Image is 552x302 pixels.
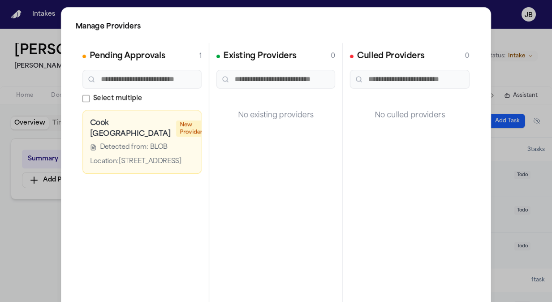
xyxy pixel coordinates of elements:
[216,96,336,135] div: No existing providers
[90,118,171,139] h3: Cook [GEOGRAPHIC_DATA]
[224,50,297,63] h2: Existing Providers
[75,22,477,32] h2: Manage Providers
[331,52,335,61] span: 0
[199,52,202,61] span: 1
[82,95,90,102] input: Select multiple
[465,52,470,61] span: 0
[90,50,165,63] h2: Pending Approvals
[90,157,206,166] div: Location: [STREET_ADDRESS]
[350,96,470,135] div: No culled providers
[176,121,206,137] span: New Provider
[357,50,424,63] h2: Culled Providers
[100,143,168,152] span: Detected from: BLOB
[93,94,142,103] span: Select multiple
